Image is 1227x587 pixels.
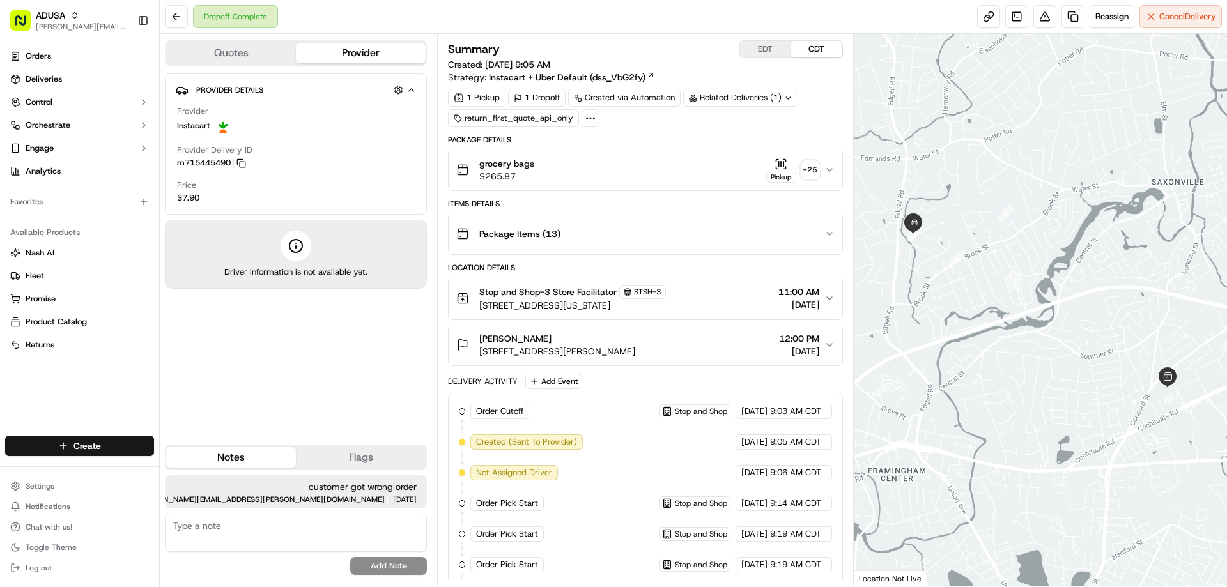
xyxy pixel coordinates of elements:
[770,559,821,570] span: 9:19 AM CDT
[479,345,635,358] span: [STREET_ADDRESS][PERSON_NAME]
[5,115,154,135] button: Orchestrate
[675,498,727,508] span: Stop and Shop
[479,157,534,170] span: grocery bags
[766,172,796,183] div: Pickup
[479,170,534,183] span: $265.87
[5,138,154,158] button: Engage
[854,570,927,586] div: Location Not Live
[766,158,819,183] button: Pickup+25
[1095,11,1129,22] span: Reassign
[26,522,72,532] span: Chat with us!
[5,69,154,89] a: Deliveries
[26,165,61,177] span: Analytics
[479,286,617,298] span: Stop and Shop-3 Store Facilitator
[489,71,645,84] span: Instacart + Uber Default (dss_VbG2fy)
[683,89,798,107] div: Related Deliveries (1)
[476,498,538,509] span: Order Pick Start
[26,142,54,154] span: Engage
[177,105,208,117] span: Provider
[448,263,842,273] div: Location Details
[448,199,842,209] div: Items Details
[476,528,538,540] span: Order Pick Start
[5,559,154,577] button: Log out
[5,538,154,556] button: Toggle Theme
[525,374,582,389] button: Add Event
[779,332,819,345] span: 12:00 PM
[177,179,196,191] span: Price
[741,406,768,417] span: [DATE]
[5,335,154,355] button: Returns
[801,161,819,179] div: + 25
[10,316,149,328] a: Product Catalog
[449,149,842,190] button: grocery bags$265.87Pickup+25
[448,109,579,127] div: return_first_quote_api_only
[5,477,154,495] button: Settings
[5,5,132,36] button: ADUSA[PERSON_NAME][EMAIL_ADDRESS][PERSON_NAME][DOMAIN_NAME]
[10,270,149,282] a: Fleet
[177,192,199,204] span: $7.90
[476,467,552,478] span: Not Assigned Driver
[26,119,70,131] span: Orchestrate
[770,498,821,509] span: 9:14 AM CDT
[448,376,518,386] div: Delivery Activity
[448,71,655,84] div: Strategy:
[741,559,768,570] span: [DATE]
[1159,11,1216,22] span: Cancel Delivery
[675,406,727,416] span: Stop and Shop
[448,89,505,107] div: 1 Pickup
[5,436,154,456] button: Create
[26,96,52,108] span: Control
[26,542,77,553] span: Toggle Theme
[997,205,1014,222] div: 1
[948,251,964,268] div: 2
[10,339,149,351] a: Returns
[10,293,149,305] a: Promise
[485,59,550,70] span: [DATE] 9:05 AM
[215,118,231,133] img: profile_instacart_ahold_partner.png
[176,79,416,100] button: Provider Details
[26,270,44,282] span: Fleet
[770,436,821,448] span: 9:05 AM CDT
[479,299,666,312] span: [STREET_ADDRESS][US_STATE]
[177,120,210,132] span: Instacart
[26,339,54,351] span: Returns
[770,406,821,417] span: 9:03 AM CDT
[5,312,154,332] button: Product Catalog
[36,22,127,32] button: [PERSON_NAME][EMAIL_ADDRESS][PERSON_NAME][DOMAIN_NAME]
[479,332,552,345] span: [PERSON_NAME]
[449,277,842,319] button: Stop and Shop-3 Store FacilitatorSTSH-3[STREET_ADDRESS][US_STATE]11:00 AM[DATE]
[741,467,768,478] span: [DATE]
[741,436,768,448] span: [DATE]
[779,345,819,358] span: [DATE]
[448,58,550,71] span: Created:
[177,144,252,156] span: Provider Delivery ID
[476,406,523,417] span: Order Cutoff
[166,447,296,468] button: Notes
[740,41,791,57] button: EDT
[26,501,70,512] span: Notifications
[770,467,821,478] span: 9:06 AM CDT
[448,135,842,145] div: Package Details
[741,498,768,509] span: [DATE]
[489,71,655,84] a: Instacart + Uber Default (dss_VbG2fy)
[5,518,154,536] button: Chat with us!
[741,528,768,540] span: [DATE]
[36,9,65,22] button: ADUSA
[5,92,154,112] button: Control
[5,161,154,181] a: Analytics
[448,43,500,55] h3: Summary
[196,85,263,95] span: Provider Details
[10,247,149,259] a: Nash AI
[1139,5,1222,28] button: CancelDelivery
[5,498,154,515] button: Notifications
[476,559,538,570] span: Order Pick Start
[26,73,62,85] span: Deliveries
[449,213,842,254] button: Package Items (13)
[778,286,819,298] span: 11:00 AM
[675,529,727,539] span: Stop and Shop
[479,227,560,240] span: Package Items ( 13 )
[568,89,681,107] a: Created via Automation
